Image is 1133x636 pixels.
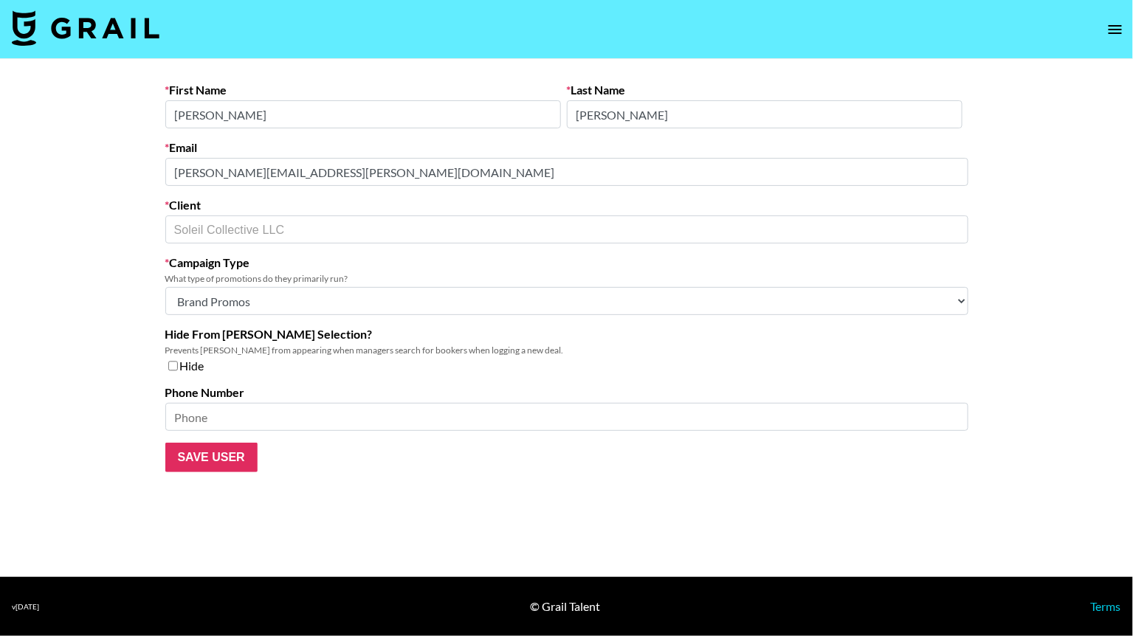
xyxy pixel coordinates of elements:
[165,345,968,356] div: Prevents [PERSON_NAME] from appearing when managers search for bookers when logging a new deal.
[165,403,968,431] input: Phone
[165,83,561,97] label: First Name
[567,100,962,128] input: Last Name
[165,198,968,212] label: Client
[165,158,968,186] input: Email
[12,10,159,46] img: Grail Talent
[165,100,561,128] input: First Name
[165,327,968,342] label: Hide From [PERSON_NAME] Selection?
[165,443,258,472] input: Save User
[1091,599,1121,613] a: Terms
[530,599,600,614] div: © Grail Talent
[165,140,968,155] label: Email
[567,83,962,97] label: Last Name
[165,385,968,400] label: Phone Number
[180,359,204,373] span: Hide
[165,255,968,270] label: Campaign Type
[165,273,968,284] div: What type of promotions do they primarily run?
[1101,15,1130,44] button: open drawer
[12,602,39,612] div: v [DATE]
